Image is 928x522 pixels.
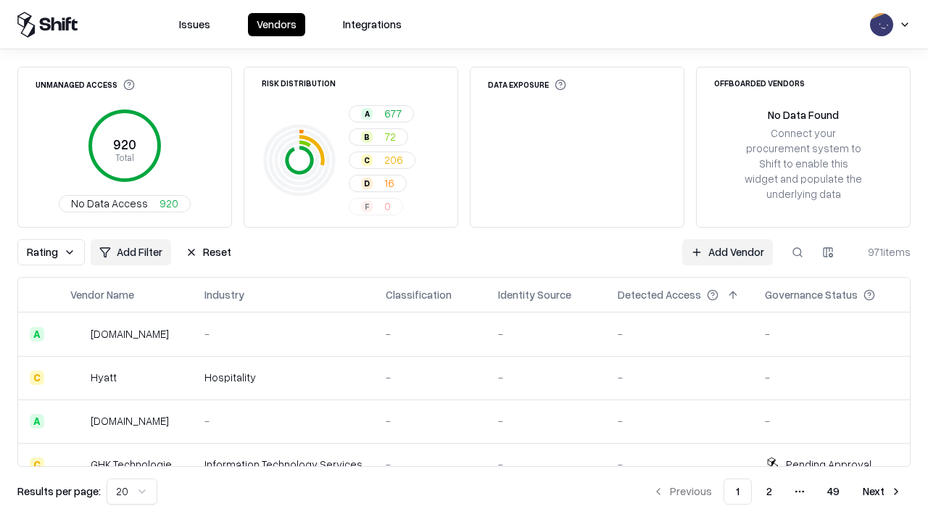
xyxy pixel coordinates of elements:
[361,108,373,120] div: A
[618,370,742,385] div: -
[204,287,244,302] div: Industry
[618,326,742,341] div: -
[384,129,396,144] span: 72
[768,107,839,123] div: No Data Found
[30,370,44,385] div: C
[91,370,117,385] div: Hyatt
[644,478,911,505] nav: pagination
[498,457,594,472] div: -
[334,13,410,36] button: Integrations
[349,152,415,169] button: C206
[70,457,85,472] img: GHK Technologies Inc.
[204,370,362,385] div: Hospitality
[488,79,566,91] div: Data Exposure
[70,370,85,385] img: Hyatt
[498,413,594,428] div: -
[498,287,571,302] div: Identity Source
[618,413,742,428] div: -
[618,287,701,302] div: Detected Access
[262,79,336,87] div: Risk Distribution
[27,244,58,260] span: Rating
[386,457,475,472] div: -
[682,239,773,265] a: Add Vendor
[386,370,475,385] div: -
[30,457,44,472] div: C
[70,414,85,428] img: primesec.co.il
[816,478,851,505] button: 49
[765,287,858,302] div: Governance Status
[498,326,594,341] div: -
[159,196,178,211] span: 920
[714,79,805,87] div: Offboarded Vendors
[36,79,135,91] div: Unmanaged Access
[384,175,394,191] span: 16
[17,239,85,265] button: Rating
[853,244,911,260] div: 971 items
[361,131,373,143] div: B
[498,370,594,385] div: -
[349,175,407,192] button: D16
[91,457,181,472] div: GHK Technologies Inc.
[204,413,362,428] div: -
[204,457,362,472] div: Information Technology Services
[854,478,911,505] button: Next
[743,125,863,202] div: Connect your procurement system to Shift to enable this widget and populate the underlying data
[70,327,85,341] img: intrado.com
[765,413,898,428] div: -
[386,287,452,302] div: Classification
[384,152,403,167] span: 206
[70,287,134,302] div: Vendor Name
[59,195,191,212] button: No Data Access920
[71,196,148,211] span: No Data Access
[113,136,136,152] tspan: 920
[386,326,475,341] div: -
[248,13,305,36] button: Vendors
[361,154,373,166] div: C
[786,457,871,472] div: Pending Approval
[349,105,414,123] button: A677
[349,128,408,146] button: B72
[204,326,362,341] div: -
[618,457,742,472] div: -
[765,326,898,341] div: -
[30,327,44,341] div: A
[91,239,171,265] button: Add Filter
[115,152,134,163] tspan: Total
[386,413,475,428] div: -
[177,239,240,265] button: Reset
[91,413,169,428] div: [DOMAIN_NAME]
[361,178,373,189] div: D
[17,484,101,499] p: Results per page:
[91,326,169,341] div: [DOMAIN_NAME]
[170,13,219,36] button: Issues
[765,370,898,385] div: -
[30,414,44,428] div: A
[724,478,752,505] button: 1
[384,106,402,121] span: 677
[755,478,784,505] button: 2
